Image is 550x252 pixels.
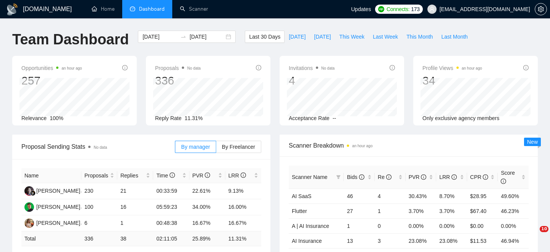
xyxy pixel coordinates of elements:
span: info-circle [483,174,488,180]
td: 34.00% [189,199,225,215]
td: 27 [344,203,375,218]
td: 22.61% [189,183,225,199]
span: filter [336,175,341,179]
span: LRR [439,174,457,180]
span: A | AI Insurance [292,223,329,229]
span: LRR [228,172,246,179]
span: 10 [540,226,548,232]
td: 1 [375,203,406,218]
a: Flutter [292,208,307,214]
div: [PERSON_NAME] [36,219,80,227]
span: PVR [192,172,210,179]
a: MB[PERSON_NAME] [24,203,80,210]
h1: Team Dashboard [12,31,129,49]
span: This Week [339,33,364,41]
span: info-circle [523,65,529,70]
th: Replies [117,168,153,183]
td: 02:11:05 [153,231,189,246]
span: Invitations [289,63,335,73]
td: 4 [375,189,406,203]
td: 13 [344,233,375,248]
a: SS[PERSON_NAME] [24,187,80,193]
td: 3.70% [436,203,467,218]
span: 11.31% [184,115,202,121]
span: No data [321,66,335,70]
button: Last 30 Days [245,31,285,43]
span: New [527,139,538,145]
span: By manager [181,144,210,150]
a: homeHome [92,6,115,12]
span: info-circle [421,174,426,180]
div: [PERSON_NAME] [36,187,80,195]
span: Updates [351,6,371,12]
span: user [429,7,435,12]
span: info-circle [241,172,246,178]
div: 257 [21,73,82,88]
td: 16.67% [189,215,225,231]
span: info-circle [501,179,506,184]
img: AV [24,218,34,228]
span: filter [335,171,342,183]
span: -- [333,115,336,121]
span: Dashboard [139,6,165,12]
td: 16 [117,199,153,215]
td: Total [21,231,81,246]
td: 16.67% [225,215,261,231]
td: 49.60% [498,189,529,203]
td: 8.70% [436,189,467,203]
span: Scanner Name [292,174,327,180]
img: gigradar-bm.png [30,190,36,196]
a: AI SaaS [292,193,311,199]
td: 1 [344,218,375,233]
span: [DATE] [289,33,306,41]
span: info-circle [205,172,210,178]
span: info-circle [256,65,261,70]
span: Proposals [84,171,108,180]
td: 23.08% [436,233,467,248]
th: Name [21,168,81,183]
td: 0.00% [436,218,467,233]
span: Score [501,170,515,184]
span: dashboard [130,6,135,11]
span: info-circle [386,174,391,180]
span: Only exclusive agency members [422,115,500,121]
span: Acceptance Rate [289,115,330,121]
td: 3 [375,233,406,248]
span: Reply Rate [155,115,181,121]
td: 00:33:59 [153,183,189,199]
span: Re [378,174,391,180]
a: setting [535,6,547,12]
td: 46.94% [498,233,529,248]
td: 336 [81,231,117,246]
td: $11.53 [467,233,498,248]
td: 25.89 % [189,231,225,246]
div: 336 [155,73,201,88]
span: This Month [406,33,433,41]
span: Profile Views [422,63,482,73]
td: 05:59:23 [153,199,189,215]
span: No data [94,145,107,150]
span: 100% [50,115,63,121]
td: 100 [81,199,117,215]
td: 230 [81,183,117,199]
span: PVR [409,174,427,180]
span: Scanner Breakdown [289,141,529,150]
td: 9.13% [225,183,261,199]
td: 0.00% [406,218,437,233]
td: 1 [117,215,153,231]
img: MB [24,202,34,212]
td: $67.40 [467,203,498,218]
div: [PERSON_NAME] [36,203,80,211]
button: [DATE] [310,31,335,43]
img: upwork-logo.png [378,6,384,12]
td: 3.70% [406,203,437,218]
span: Proposals [155,63,201,73]
th: Proposals [81,168,117,183]
td: 46 [344,189,375,203]
span: Last Week [373,33,398,41]
span: By Freelancer [222,144,255,150]
span: 173 [411,5,419,13]
span: Time [156,172,175,179]
button: This Month [402,31,437,43]
span: No data [187,66,201,70]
